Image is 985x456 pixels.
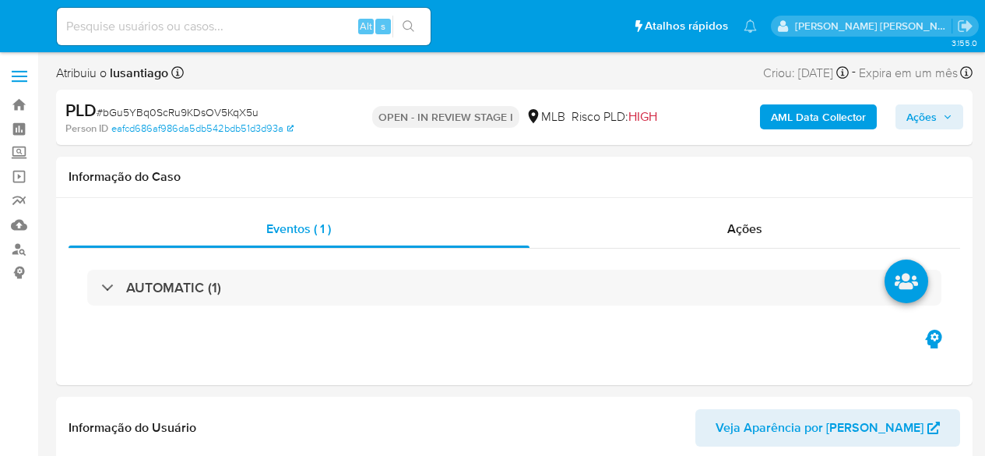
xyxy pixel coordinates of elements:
span: Atribuiu o [56,65,168,82]
span: s [381,19,385,34]
h3: AUTOMATIC (1) [126,279,221,296]
div: AUTOMATIC (1) [87,270,941,306]
button: Ações [895,104,963,129]
a: Sair [957,18,973,34]
b: AML Data Collector [771,104,866,129]
span: Alt [360,19,372,34]
span: - [852,62,856,83]
p: lucas.santiago@mercadolivre.com [795,19,952,34]
span: Atalhos rápidos [645,18,728,34]
b: PLD [65,97,97,122]
h1: Informação do Usuário [69,420,196,436]
span: Veja Aparência por [PERSON_NAME] [716,409,923,447]
button: AML Data Collector [760,104,877,129]
span: Eventos ( 1 ) [266,220,331,238]
span: Expira em um mês [859,65,958,82]
span: Risco PLD: [572,108,657,125]
div: Criou: [DATE] [763,62,849,83]
b: lusantiago [107,64,168,82]
span: HIGH [628,108,657,125]
span: Ações [727,220,762,238]
p: OPEN - IN REVIEW STAGE I [372,106,519,128]
div: MLB [526,108,565,125]
input: Pesquise usuários ou casos... [57,16,431,37]
button: search-icon [392,16,424,37]
b: Person ID [65,122,108,136]
span: # bGu5YBq0ScRu9KDsOV5KqX5u [97,104,259,120]
span: Ações [906,104,937,129]
a: Notificações [744,19,757,33]
button: Veja Aparência por [PERSON_NAME] [695,409,960,447]
h1: Informação do Caso [69,169,960,185]
a: eafcd686af986da5db542bdb51d3d93a [111,122,294,136]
